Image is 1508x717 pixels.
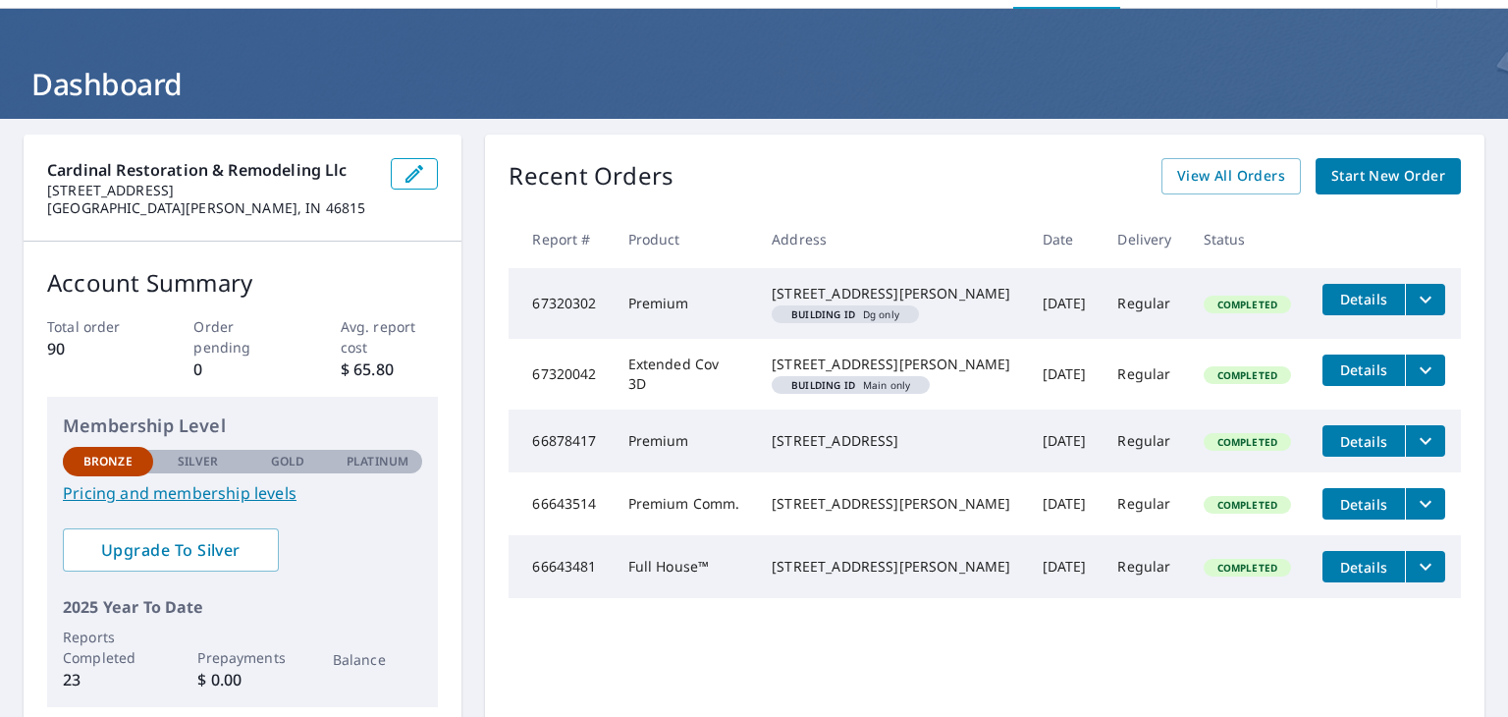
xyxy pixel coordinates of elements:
h1: Dashboard [24,64,1484,104]
div: [STREET_ADDRESS][PERSON_NAME] [772,355,1010,374]
p: Avg. report cost [341,316,439,358]
button: detailsBtn-67320302 [1322,284,1405,315]
a: Pricing and membership levels [63,481,422,505]
p: 23 [63,668,153,691]
span: Completed [1206,498,1289,512]
th: Report # [509,210,612,268]
button: detailsBtn-66878417 [1322,425,1405,457]
button: filesDropdownBtn-66878417 [1405,425,1445,457]
th: Date [1027,210,1103,268]
span: Completed [1206,435,1289,449]
p: Order pending [193,316,292,358]
p: Prepayments [197,647,288,668]
td: Premium [613,410,757,472]
p: Membership Level [63,413,422,439]
span: Completed [1206,368,1289,382]
p: Platinum [347,453,408,470]
th: Status [1188,210,1307,268]
p: Balance [333,649,423,670]
td: 67320302 [509,268,612,339]
div: [STREET_ADDRESS][PERSON_NAME] [772,284,1010,303]
td: 66643481 [509,535,612,598]
span: Completed [1206,561,1289,575]
button: filesDropdownBtn-67320042 [1405,355,1445,386]
a: Start New Order [1316,158,1461,194]
td: 66878417 [509,410,612,472]
td: Regular [1102,472,1187,535]
p: Account Summary [47,265,438,301]
button: filesDropdownBtn-66643481 [1405,551,1445,582]
p: $ 0.00 [197,668,288,691]
p: [GEOGRAPHIC_DATA][PERSON_NAME], IN 46815 [47,199,375,217]
span: Upgrade To Silver [79,539,263,561]
a: View All Orders [1161,158,1301,194]
td: Regular [1102,339,1187,410]
a: Upgrade To Silver [63,528,279,572]
button: detailsBtn-66643514 [1322,488,1405,520]
button: filesDropdownBtn-66643514 [1405,488,1445,520]
em: Building ID [791,380,855,390]
div: [STREET_ADDRESS] [772,431,1010,451]
td: [DATE] [1027,472,1103,535]
span: Completed [1206,298,1289,311]
p: Silver [178,453,219,470]
em: Building ID [791,309,855,319]
p: [STREET_ADDRESS] [47,182,375,199]
td: Premium Comm. [613,472,757,535]
p: 0 [193,358,292,381]
p: $ 65.80 [341,358,439,381]
td: [DATE] [1027,339,1103,410]
span: Main only [780,380,922,390]
td: Extended Cov 3D [613,339,757,410]
p: Total order [47,316,145,337]
td: 67320042 [509,339,612,410]
th: Product [613,210,757,268]
button: detailsBtn-66643481 [1322,551,1405,582]
button: detailsBtn-67320042 [1322,355,1405,386]
th: Address [756,210,1026,268]
td: 66643514 [509,472,612,535]
div: [STREET_ADDRESS][PERSON_NAME] [772,557,1010,577]
td: Regular [1102,268,1187,339]
p: 90 [47,337,145,360]
span: Details [1334,290,1393,308]
th: Delivery [1102,210,1187,268]
td: [DATE] [1027,535,1103,598]
td: [DATE] [1027,268,1103,339]
p: Gold [271,453,304,470]
p: Bronze [83,453,133,470]
div: [STREET_ADDRESS][PERSON_NAME] [772,494,1010,514]
span: Details [1334,432,1393,451]
span: Start New Order [1331,164,1445,189]
td: Full House™ [613,535,757,598]
p: 2025 Year To Date [63,595,422,619]
span: Dg only [780,309,911,319]
td: Premium [613,268,757,339]
span: Details [1334,360,1393,379]
td: Regular [1102,410,1187,472]
button: filesDropdownBtn-67320302 [1405,284,1445,315]
p: Reports Completed [63,627,153,668]
span: View All Orders [1177,164,1285,189]
span: Details [1334,558,1393,577]
span: Details [1334,495,1393,514]
td: [DATE] [1027,410,1103,472]
p: Cardinal Restoration & Remodeling Llc [47,158,375,182]
td: Regular [1102,535,1187,598]
p: Recent Orders [509,158,673,194]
